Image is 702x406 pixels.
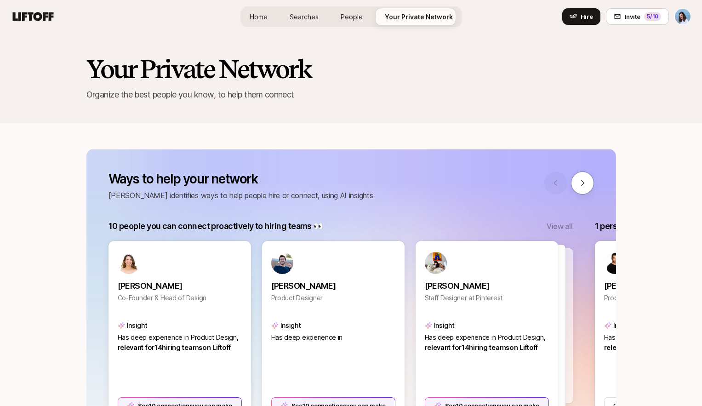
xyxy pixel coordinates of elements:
[118,252,140,274] img: 8d0482ca_1812_4c98_b136_83a29d302753.jpg
[674,8,691,25] button: Dan Tase
[613,320,634,331] p: Insight
[118,280,242,292] p: [PERSON_NAME]
[108,172,373,186] p: Ways to help your network
[280,320,301,331] p: Insight
[118,292,242,303] p: Co-Founder & Head of Design
[606,8,669,25] button: Invite5/10
[333,8,370,25] a: People
[271,252,293,274] img: ACg8ocLvjhFXXvRClJjm-xPfkkp9veM7FpBgciPjquukK9GRrNvCg31i2A=s160-c
[271,280,395,292] p: [PERSON_NAME]
[118,333,239,352] span: , relevant for 14 hiring team s on Liftoff
[127,320,148,331] p: Insight
[108,189,373,201] p: [PERSON_NAME] identifies ways to help people hire or connect, using AI insights
[581,12,593,21] span: Hire
[86,88,616,101] p: Organize the best people you know, to help them connect
[562,8,600,25] button: Hire
[118,333,242,353] p: Has deep experience in Product Design
[425,280,549,292] p: [PERSON_NAME]
[118,274,242,292] a: [PERSON_NAME]
[108,220,323,233] p: 10 people you can connect proactively to hiring teams 👀
[250,12,268,22] span: Home
[271,274,395,292] a: [PERSON_NAME]
[290,12,319,22] span: Searches
[625,12,640,21] span: Invite
[425,292,549,303] p: Staff Designer at Pinterest
[425,333,546,352] span: , relevant for 14 hiring team s on Liftoff
[377,8,460,25] a: Your Private Network
[675,9,691,24] img: Dan Tase
[644,12,661,21] div: 5 /10
[271,292,395,303] p: Product Designer
[604,252,626,274] img: d819d531_3fc3_409f_b672_51966401da63.jpg
[86,55,312,83] h2: Your Private Network
[282,8,326,25] a: Searches
[547,220,572,232] button: View all
[271,333,395,343] p: Has deep experience in
[425,274,549,292] a: [PERSON_NAME]
[425,252,447,274] img: ACg8ocLA9eoPaz3z5vLE0I7OC_v32zXj7mVDDAjqFnjo6YAUildr2WH_IQ=s160-c
[434,320,455,331] p: Insight
[341,12,363,22] span: People
[242,8,275,25] a: Home
[425,333,549,353] p: Has deep experience in Product Design
[385,12,453,22] span: Your Private Network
